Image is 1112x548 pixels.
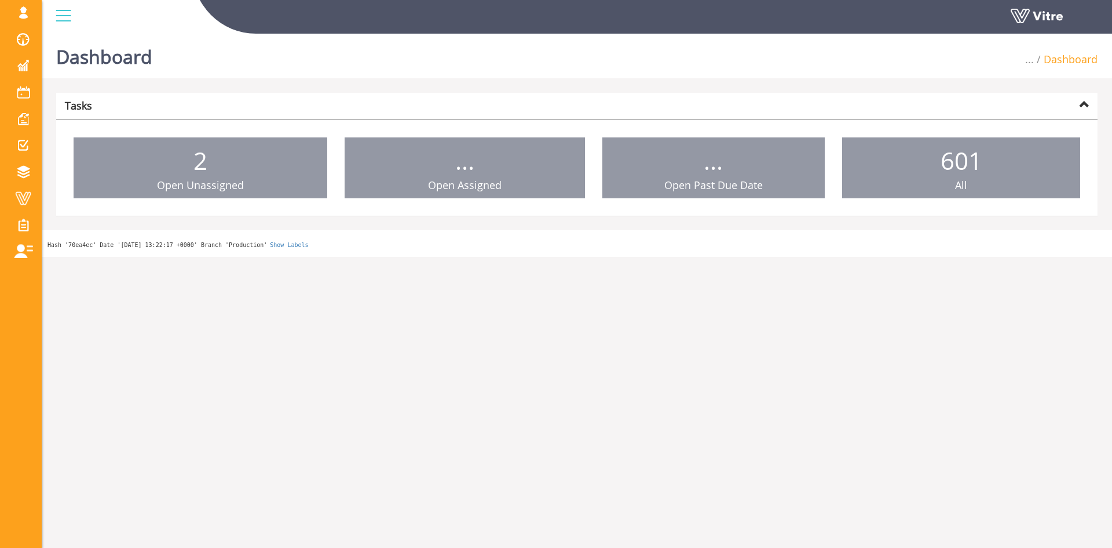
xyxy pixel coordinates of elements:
span: ... [455,144,474,177]
a: ... Open Assigned [345,137,585,199]
a: 601 All [842,137,1080,199]
a: Show Labels [270,242,308,248]
span: All [955,178,967,192]
span: 601 [941,144,982,177]
span: Open Assigned [428,178,502,192]
span: ... [1025,52,1034,66]
span: Open Unassigned [157,178,244,192]
span: ... [704,144,723,177]
span: 2 [193,144,207,177]
a: 2 Open Unassigned [74,137,327,199]
strong: Tasks [65,99,92,112]
h1: Dashboard [56,29,152,78]
span: Hash '70ea4ec' Date '[DATE] 13:22:17 +0000' Branch 'Production' [47,242,267,248]
li: Dashboard [1034,52,1098,67]
span: Open Past Due Date [664,178,763,192]
a: ... Open Past Due Date [602,137,825,199]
